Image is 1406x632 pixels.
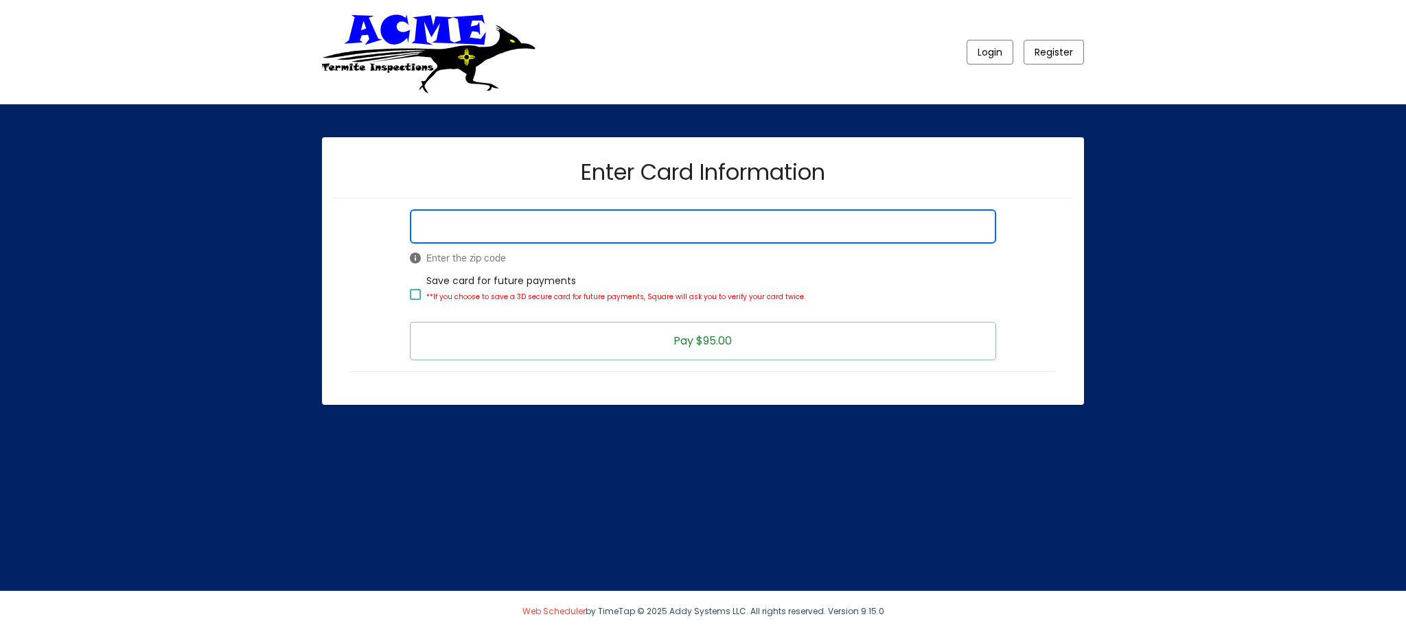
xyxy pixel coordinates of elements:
[581,161,825,183] h2: Enter Card Information
[1035,45,1073,59] span: Register
[967,40,1013,65] button: Login
[410,322,995,360] button: Pay $95.00
[1024,40,1084,65] button: Register
[411,210,995,243] iframe: Secure Credit Card Form
[426,289,805,305] p: **If you choose to save a 3D secure card for future payments, Square will ask you to verify your ...
[673,333,732,349] span: Pay $95.00
[410,251,995,265] span: Enter the zip code
[522,605,586,617] a: Web Scheduler
[312,591,1094,632] div: by TimeTap © 2025 Addy Systems LLC. All rights reserved. Version 9.15.0
[426,272,805,316] span: Save card for future payments
[978,45,1002,59] span: Login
